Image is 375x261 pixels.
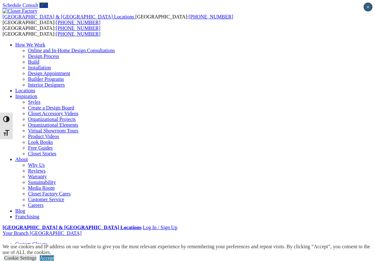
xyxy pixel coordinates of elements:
a: Installation [28,65,51,70]
a: Closet Stories [28,151,56,156]
a: Closet Accessory Videos [28,111,78,116]
a: How We Work [15,42,45,47]
a: Organizational Projects [28,116,76,122]
a: [PHONE_NUMBER] [56,25,100,31]
a: Why Us [28,162,45,168]
a: Product Videos [28,134,59,139]
a: Locations [15,88,35,93]
a: Online and In-Home Design Consultations [28,48,115,53]
span: [GEOGRAPHIC_DATA] & [GEOGRAPHIC_DATA] Locations [3,14,134,19]
a: Build [28,59,39,65]
img: Closet Factory [3,8,37,14]
a: [PHONE_NUMBER] [188,14,233,19]
a: [GEOGRAPHIC_DATA] & [GEOGRAPHIC_DATA] Locations [3,14,135,19]
a: Schedule Consult [3,3,38,8]
span: [GEOGRAPHIC_DATA]: [GEOGRAPHIC_DATA]: [3,14,233,25]
span: [GEOGRAPHIC_DATA] [30,230,81,236]
a: Blog [15,208,25,214]
a: [PHONE_NUMBER] [56,31,100,37]
a: Custom Closets [15,241,47,247]
a: Log In / Sign Up [143,225,177,230]
a: Customer Service [28,197,64,202]
a: Styles [28,99,40,105]
span: Your Branch [3,230,28,236]
a: Free Guides [28,145,53,151]
a: About [15,157,28,162]
a: Design Appointment [28,71,70,76]
button: Close [364,3,372,11]
a: Builder Programs [28,76,64,82]
a: Reviews [28,168,45,173]
a: Design Process [28,53,59,59]
a: Interior Designers [28,82,65,88]
a: Careers [28,202,44,208]
a: Virtual Showroom Tours [28,128,78,133]
a: Cookie Settings [4,255,37,261]
a: Warranty [28,174,47,179]
a: Accept [40,255,54,261]
a: Call [39,3,48,8]
a: Organizational Elements [28,122,78,128]
a: Sustainability [28,180,56,185]
a: Inspiration [15,94,37,99]
a: [GEOGRAPHIC_DATA] & [GEOGRAPHIC_DATA] Locations [3,225,141,230]
a: Franchising [15,214,39,219]
a: Media Room [28,185,55,191]
a: Create a Design Board [28,105,74,110]
span: [GEOGRAPHIC_DATA]: [GEOGRAPHIC_DATA]: [3,25,100,37]
a: Your Branch [GEOGRAPHIC_DATA] [3,230,82,236]
a: Closet Factory Cares [28,191,71,196]
div: We use cookies and IP address on our website to give you the most relevant experience by remember... [3,244,375,255]
a: [PHONE_NUMBER] [56,20,100,25]
a: Look Books [28,139,53,145]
